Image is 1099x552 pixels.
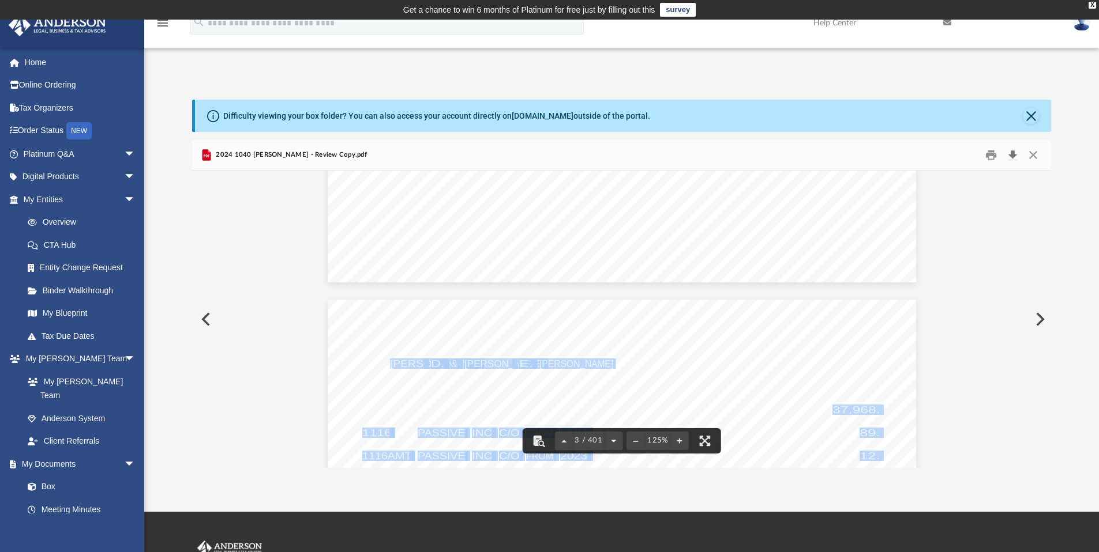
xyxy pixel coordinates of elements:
span: 2025 [689,341,719,354]
span: arrow_drop_down [124,188,147,211]
a: Home [8,51,153,74]
span: 1116AMT [362,451,411,460]
button: Next File [1026,303,1052,335]
span: INC [472,428,492,437]
span: A [389,405,396,414]
a: Meeting Minutes [16,498,147,521]
span: 1116 [674,451,703,460]
img: User Pic [1073,14,1090,31]
div: NEW [66,122,92,139]
a: [DOMAIN_NAME] [512,111,573,120]
span: Form [382,382,398,390]
a: Box [16,475,141,498]
div: Document Viewer [192,171,1052,468]
span: 09230904 [341,262,395,271]
span: C/O [499,451,519,460]
span: Amount [821,378,845,385]
button: Enter fullscreen [692,428,718,453]
span: 50206__1 [847,262,902,271]
a: Online Ordering [8,74,153,97]
span: Tax [525,341,548,354]
span: 2024 1040 [PERSON_NAME] - Review Copy.pdf [213,150,367,160]
span: 1116 [362,428,392,437]
button: Close [1023,108,1039,124]
span: CONTRIBUTIONS [452,405,540,414]
a: survey [660,3,696,17]
a: Binder Walkthrough [16,279,153,302]
span: - [547,405,550,414]
span: 2023 [560,451,587,460]
button: Close [1023,146,1044,164]
button: Toggle findbar [526,428,551,453]
span: A [701,405,707,414]
span: arrow_drop_down [124,347,147,371]
span: FROM [526,451,553,460]
a: menu [156,22,170,30]
span: [PERSON_NAME] [539,359,613,368]
button: Print [980,146,1003,164]
span: PASSIVE [418,428,466,437]
span: 60% [560,405,580,414]
span: D [760,262,767,271]
span: [PERSON_NAME] [390,359,482,368]
span: [PERSON_NAME] [464,359,545,368]
span: E. [519,359,533,368]
a: CTA Hub [16,233,153,256]
a: My Documentsarrow_drop_down [8,452,147,475]
span: D. [431,359,445,368]
span: 89. [860,428,880,437]
span: SCH [674,405,694,414]
button: Previous File [192,303,217,335]
button: 3 / 401 [573,428,605,453]
button: Zoom in [670,428,689,453]
span: & [451,359,457,368]
a: Platinum Q&Aarrow_drop_down [8,142,153,165]
i: menu [156,16,170,30]
div: File preview [192,171,1052,468]
div: Preview [192,140,1052,468]
span: 3 / 401 [573,437,605,444]
span: [PERSON_NAME], [672,262,757,271]
a: Anderson System [16,407,147,430]
span: Disallowing [373,373,407,381]
span: City [768,382,780,390]
span: SCH [362,405,382,414]
a: My Entitiesarrow_drop_down [8,188,153,211]
span: 2024 [418,405,445,414]
a: Digital Productsarrow_drop_down [8,165,153,188]
span: 50206 [449,262,483,271]
img: Anderson Advisors Platinum Portal [5,14,110,36]
i: search [193,16,205,28]
span: arrow_drop_down [124,165,147,189]
span: arrow_drop_down [124,452,147,476]
span: ID [753,363,760,370]
span: Description [528,378,563,385]
div: Get a chance to win 6 months of Platinum for free just by filling out this [403,3,655,17]
span: Number: [762,363,788,370]
div: Difficulty viewing your box folder? You can also access your account directly on outside of the p... [223,110,650,122]
a: Tax Organizers [8,96,153,119]
span: INC [472,451,492,460]
span: arrow_drop_down [124,142,147,166]
span: 12. [860,451,880,460]
span: 2024.04020 [598,262,665,271]
button: Zoom out [627,428,645,453]
span: Return [552,341,595,354]
button: Previous page [554,428,573,453]
a: Order StatusNEW [8,119,153,143]
span: to [673,341,685,354]
span: [PERSON_NAME] [719,262,809,271]
span: Entity/ [737,373,756,381]
a: My [PERSON_NAME] Team [16,370,141,407]
span: PASSIVE [418,451,466,460]
span: Carryovers [599,341,669,354]
a: Overview [16,211,153,234]
button: Download [1002,146,1023,164]
button: Next page [605,428,623,453]
span: St/ [770,373,779,381]
span: C/O [499,428,519,437]
a: Tax Due Dates [16,324,153,347]
span: Activity [736,382,757,390]
div: Current zoom level [645,437,670,444]
div: close [1089,2,1096,9]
